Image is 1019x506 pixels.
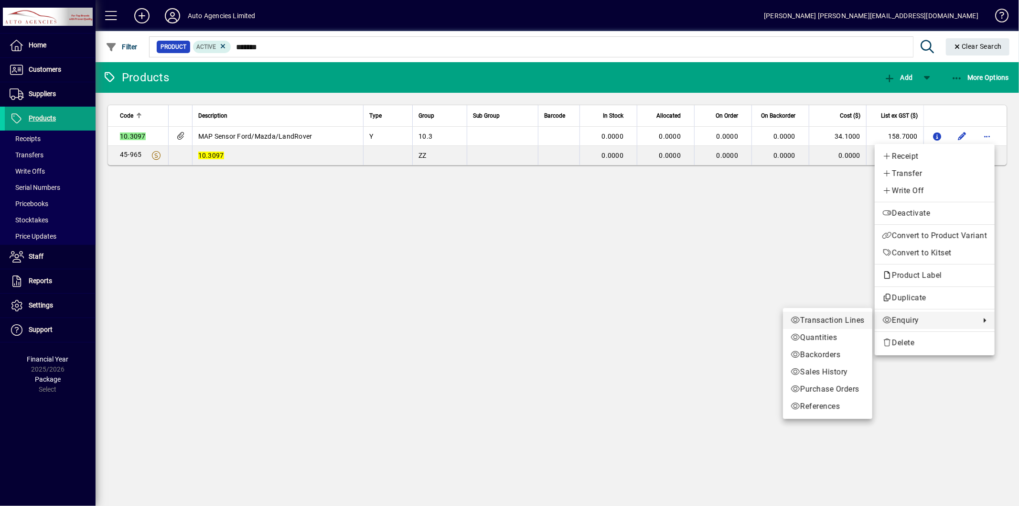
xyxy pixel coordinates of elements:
span: Product Label [882,271,947,280]
span: Quantities [791,332,865,343]
span: Convert to Product Variant [882,230,987,242]
span: Transaction Lines [791,315,865,326]
span: Write Off [882,185,987,197]
span: Transfer [882,168,987,179]
span: Backorders [791,349,865,361]
span: Receipt [882,151,987,162]
span: Sales History [791,366,865,378]
span: References [791,401,865,412]
span: Delete [882,337,987,349]
span: Duplicate [882,292,987,304]
button: Deactivate product [875,205,995,222]
span: Enquiry [882,315,976,326]
span: Purchase Orders [791,384,865,395]
span: Convert to Kitset [882,247,987,259]
span: Deactivate [882,208,987,219]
